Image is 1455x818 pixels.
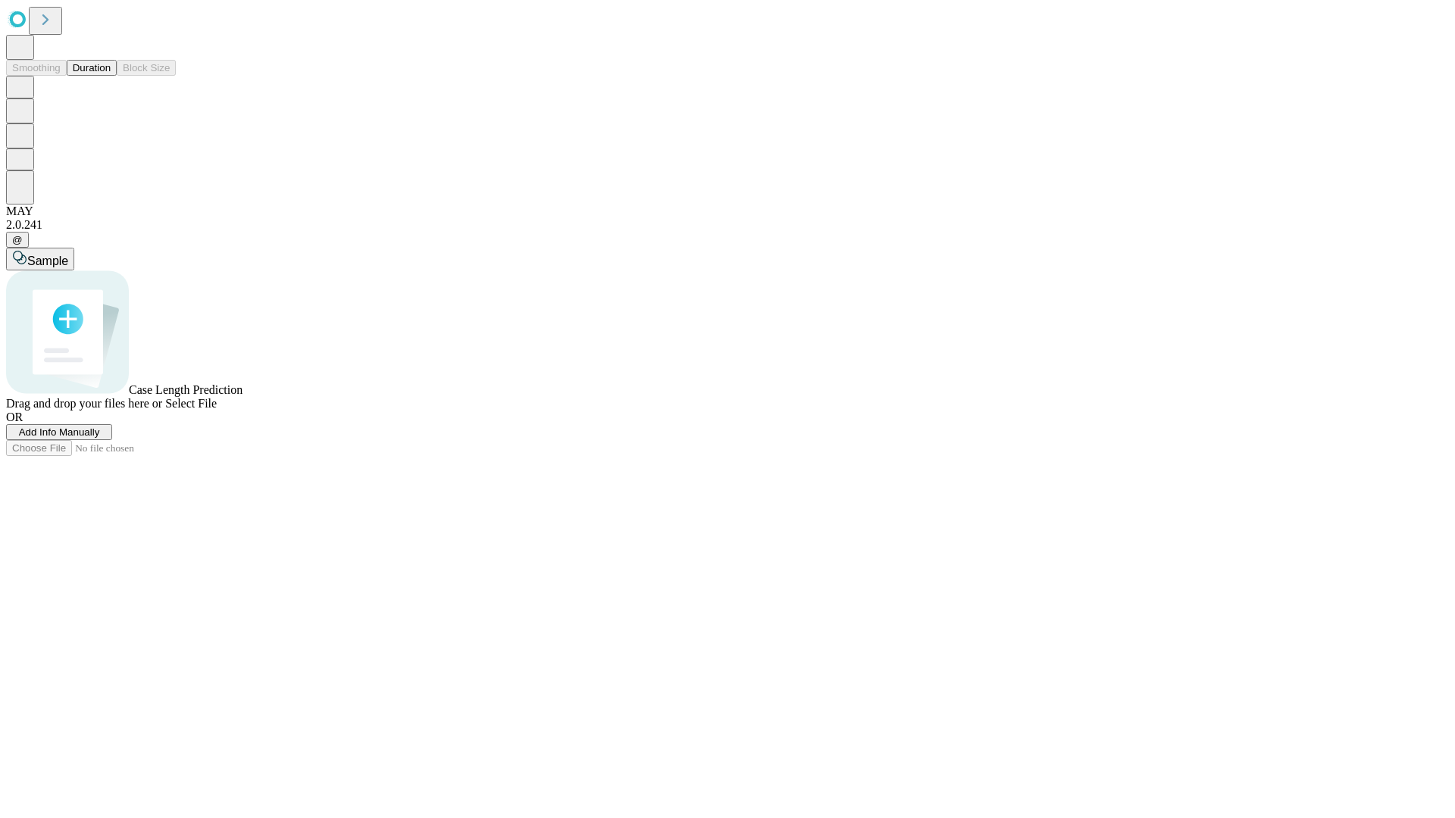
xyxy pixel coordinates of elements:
[67,60,117,76] button: Duration
[6,248,74,270] button: Sample
[6,232,29,248] button: @
[19,426,100,438] span: Add Info Manually
[6,218,1449,232] div: 2.0.241
[6,411,23,423] span: OR
[6,424,112,440] button: Add Info Manually
[6,397,162,410] span: Drag and drop your files here or
[117,60,176,76] button: Block Size
[6,204,1449,218] div: MAY
[165,397,217,410] span: Select File
[6,60,67,76] button: Smoothing
[129,383,242,396] span: Case Length Prediction
[12,234,23,245] span: @
[27,254,68,267] span: Sample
